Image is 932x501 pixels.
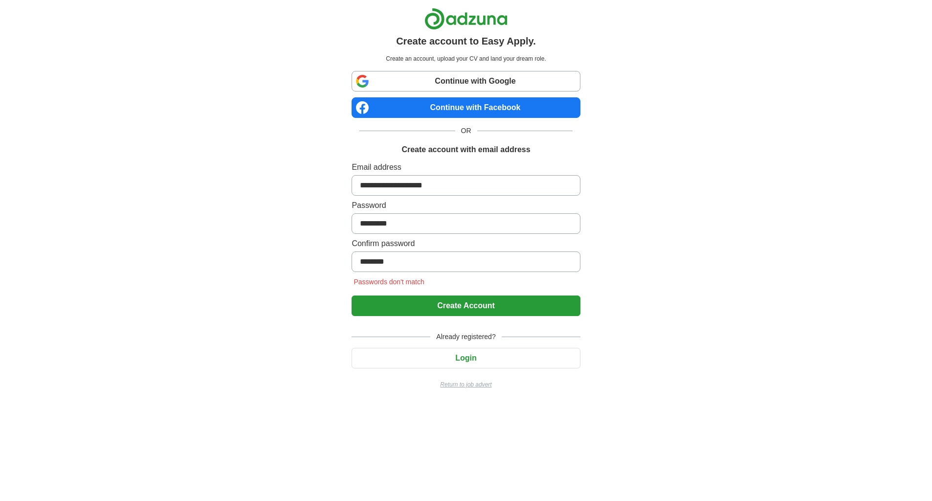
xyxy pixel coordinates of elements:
span: OR [455,126,477,136]
span: Passwords don't match [352,278,426,286]
img: Adzuna logo [424,8,508,30]
a: Continue with Google [352,71,580,91]
label: Email address [352,161,580,173]
h1: Create account with email address [401,144,530,156]
button: Login [352,348,580,368]
label: Confirm password [352,238,580,250]
a: Continue with Facebook [352,97,580,118]
p: Create an account, upload your CV and land your dream role. [354,54,578,63]
label: Password [352,200,580,211]
h1: Create account to Easy Apply. [396,34,536,48]
span: Already registered? [430,332,501,342]
button: Create Account [352,296,580,316]
a: Return to job advert [352,380,580,389]
a: Login [352,354,580,362]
